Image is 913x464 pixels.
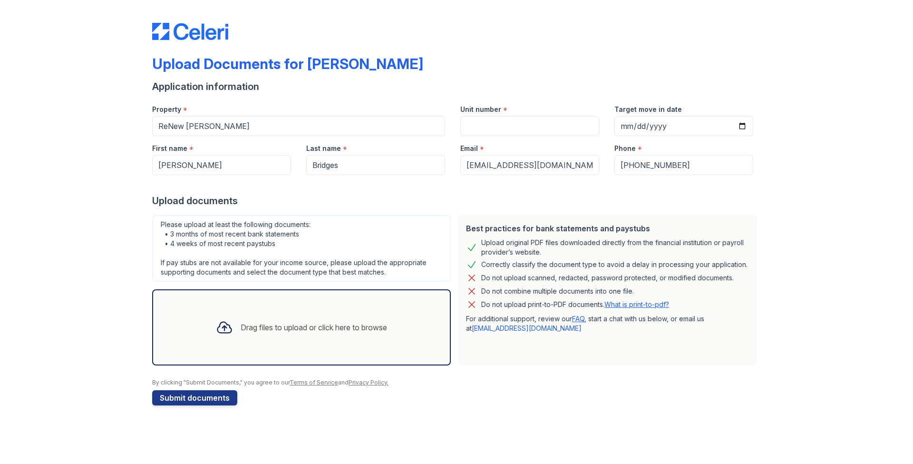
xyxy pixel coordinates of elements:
label: Phone [614,144,636,153]
div: Best practices for bank statements and paystubs [466,223,749,234]
a: Privacy Policy. [349,379,389,386]
label: Unit number [460,105,501,114]
a: FAQ [572,315,584,323]
label: Property [152,105,181,114]
div: By clicking "Submit Documents," you agree to our and [152,379,761,386]
div: Upload original PDF files downloaded directly from the financial institution or payroll provider’... [481,238,749,257]
div: Do not upload scanned, redacted, password protected, or modified documents. [481,272,734,284]
p: Do not upload print-to-PDF documents. [481,300,669,309]
div: Do not combine multiple documents into one file. [481,286,634,297]
button: Submit documents [152,390,237,405]
a: What is print-to-pdf? [604,300,669,308]
label: Last name [306,144,341,153]
p: For additional support, review our , start a chat with us below, or email us at [466,314,749,333]
img: CE_Logo_Blue-a8612792a0a2168367f1c8372b55b34899dd931a85d93a1a3d3e32e68fde9ad4.png [152,23,228,40]
label: Target move in date [614,105,682,114]
label: First name [152,144,187,153]
div: Correctly classify the document type to avoid a delay in processing your application. [481,259,748,270]
label: Email [460,144,478,153]
a: Terms of Service [290,379,338,386]
div: Drag files to upload or click here to browse [241,322,387,333]
div: Upload documents [152,194,761,207]
a: [EMAIL_ADDRESS][DOMAIN_NAME] [472,324,582,332]
div: Application information [152,80,761,93]
div: Please upload at least the following documents: • 3 months of most recent bank statements • 4 wee... [152,215,451,282]
div: Upload Documents for [PERSON_NAME] [152,55,423,72]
